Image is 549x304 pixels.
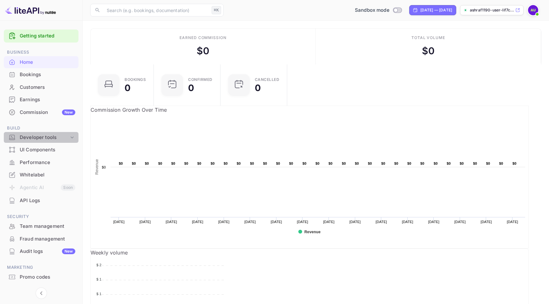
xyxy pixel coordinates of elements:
a: Team management [4,220,78,232]
text: $0 [211,162,215,165]
span: Business [4,49,78,56]
text: $0 [102,165,106,169]
div: Developer tools [4,132,78,143]
text: $0 [302,162,307,165]
div: Customers [4,81,78,94]
a: API Logs [4,195,78,206]
div: Developer tools [20,134,69,141]
a: Whitelabel [4,169,78,181]
span: Build [4,125,78,132]
text: $0 [197,162,201,165]
text: $0 [263,162,267,165]
text: $0 [355,162,359,165]
text: $0 [420,162,424,165]
div: Earnings [4,94,78,106]
div: Home [20,59,75,66]
a: Bookings [4,69,78,80]
a: Customers [4,81,78,93]
div: API Logs [20,197,75,204]
text: [DATE] [139,220,151,224]
div: API Logs [4,195,78,207]
text: $0 [486,162,490,165]
div: Audit logsNew [4,245,78,258]
text: $0 [512,162,517,165]
div: Whitelabel [20,171,75,179]
div: $ 0 [422,44,435,58]
text: [DATE] [271,220,282,224]
text: $0 [158,162,162,165]
div: Performance [4,156,78,169]
img: LiteAPI logo [5,5,56,15]
div: CANCELLED [255,78,280,82]
span: Sandbox mode [355,7,390,14]
div: Total volume [411,35,445,41]
text: $0 [250,162,254,165]
text: $0 [447,162,451,165]
a: Promo codes [4,271,78,283]
text: [DATE] [428,220,440,224]
text: $0 [434,162,438,165]
text: [DATE] [376,220,387,224]
a: Fraud management [4,233,78,245]
text: $0 [394,162,398,165]
text: [DATE] [507,220,518,224]
div: Confirmed [188,78,213,82]
div: Commission [20,109,75,116]
text: $0 [460,162,464,165]
h6: No bookings recorded for this period [91,248,528,253]
text: $0 [315,162,320,165]
text: $0 [132,162,136,165]
text: Revenue [95,159,99,175]
div: Performance [20,159,75,166]
div: Team management [20,223,75,230]
span: Marketing [4,264,78,271]
div: Bookings [20,71,75,78]
text: $0 [289,162,293,165]
text: [DATE] [244,220,256,224]
text: [DATE] [192,220,203,224]
div: Home [4,56,78,69]
div: Earnings [20,96,75,103]
a: Performance [4,156,78,168]
text: $0 [368,162,372,165]
a: UI Components [4,144,78,155]
div: 0 [125,83,131,92]
div: Bookings [4,69,78,81]
div: Audit logs [20,248,75,255]
input: Search (e.g. bookings, documentation) [103,4,209,17]
text: [DATE] [323,220,335,224]
text: $0 [276,162,280,165]
div: Team management [4,220,78,233]
a: Getting started [20,32,75,40]
div: Customers [20,84,75,91]
text: Revenue [304,230,321,234]
text: $0 [237,162,241,165]
text: [DATE] [481,220,492,224]
div: [DATE] — [DATE] [420,7,452,13]
text: $0 [145,162,149,165]
a: Audit logsNew [4,245,78,257]
text: $0 [171,162,175,165]
text: [DATE] [349,220,361,224]
text: $0 [499,162,503,165]
div: Promo codes [4,271,78,283]
div: Getting started [4,30,78,43]
text: [DATE] [454,220,466,224]
text: [DATE] [113,220,125,224]
text: $0 [184,162,188,165]
tspan: $ 2 [97,263,102,267]
tspan: $ 1 [97,277,102,281]
text: $0 [119,162,123,165]
text: $0 [224,162,228,165]
div: ⌘K [212,6,221,14]
text: [DATE] [297,220,308,224]
p: ashraf1190-user-lif7c.... [470,7,514,13]
text: $0 [381,162,385,165]
div: $ 0 [197,44,209,58]
span: Weekly volume [91,249,128,256]
span: Security [4,213,78,220]
text: [DATE] [166,220,177,224]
